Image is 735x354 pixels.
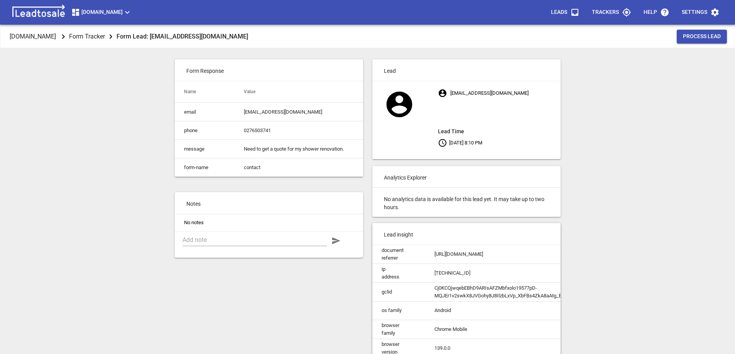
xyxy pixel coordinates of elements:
p: Form Response [175,59,363,81]
span: [DOMAIN_NAME] [71,8,132,17]
td: phone [175,121,235,140]
button: Process Lead [677,30,727,44]
p: Settings [682,8,707,16]
p: No analytics data is available for this lead yet. It may take up to two hours. [372,188,561,217]
td: Cj0KCQjwqebEBhD9ARIsAFZMbfxolo19577pD-MQJEr1v2swkX8JVGohy8J8IlzbLxVp_XbFBs4ZkA8aAtg_EALw_wcB [425,282,592,301]
td: ip address [372,263,425,282]
aside: Lead Time [438,127,560,136]
td: Need to get a quote for my shower renovation. [235,140,363,158]
button: [DOMAIN_NAME] [68,5,135,20]
td: Chrome Mobile [425,320,592,339]
td: gclid [372,282,425,301]
p: Notes [175,192,363,214]
td: document referrer [372,245,425,264]
aside: Form Lead: [EMAIL_ADDRESS][DOMAIN_NAME] [117,31,248,42]
p: Form Tracker [69,32,105,41]
td: 0276503741 [235,121,363,140]
td: form-name [175,158,235,177]
span: Process Lead [683,33,721,40]
p: Lead [372,59,561,81]
svg: Your local time [438,138,447,148]
th: Value [235,81,363,103]
p: [EMAIL_ADDRESS][DOMAIN_NAME] [DATE] 8:10 PM [438,86,560,149]
img: logo [9,5,68,20]
td: message [175,140,235,158]
td: browser family [372,320,425,339]
td: [TECHNICAL_ID] [425,263,592,282]
p: Trackers [592,8,619,16]
li: No notes [175,214,363,231]
td: [URL][DOMAIN_NAME] [425,245,592,264]
p: [DOMAIN_NAME] [10,32,56,41]
p: Leads [551,8,567,16]
p: Analytics Explorer [372,166,561,188]
td: Android [425,301,592,320]
td: [EMAIL_ADDRESS][DOMAIN_NAME] [235,103,363,121]
th: Name [175,81,235,103]
p: Lead insight [372,223,561,245]
td: contact [235,158,363,177]
p: Help [644,8,657,16]
td: email [175,103,235,121]
td: os family [372,301,425,320]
